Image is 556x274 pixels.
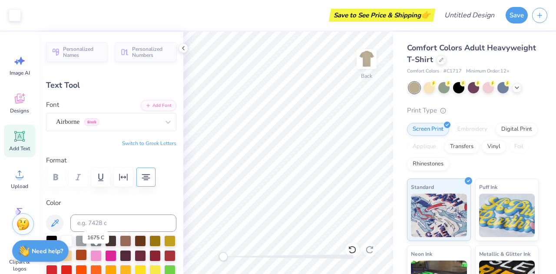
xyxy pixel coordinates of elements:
[5,258,34,272] span: Clipart & logos
[83,231,109,244] div: 1675 C
[506,7,528,23] button: Save
[411,182,434,191] span: Standard
[496,123,538,136] div: Digital Print
[452,123,493,136] div: Embroidery
[443,68,462,75] span: # C1717
[46,155,176,165] label: Format
[407,140,442,153] div: Applique
[46,100,59,110] label: Font
[11,183,28,190] span: Upload
[444,140,479,153] div: Transfers
[407,106,539,116] div: Print Type
[407,158,449,171] div: Rhinestones
[509,140,529,153] div: Foil
[411,249,432,258] span: Neon Ink
[358,50,375,68] img: Back
[115,42,176,62] button: Personalized Numbers
[466,68,510,75] span: Minimum Order: 12 +
[46,42,107,62] button: Personalized Names
[407,68,439,75] span: Comfort Colors
[132,46,171,58] span: Personalized Numbers
[407,43,536,65] span: Comfort Colors Adult Heavyweight T-Shirt
[421,10,430,20] span: 👉
[479,249,530,258] span: Metallic & Glitter Ink
[10,107,29,114] span: Designs
[141,100,176,111] button: Add Font
[46,198,176,208] label: Color
[407,123,449,136] div: Screen Print
[10,69,30,76] span: Image AI
[482,140,506,153] div: Vinyl
[479,194,535,237] img: Puff Ink
[32,247,63,255] strong: Need help?
[437,7,501,24] input: Untitled Design
[46,79,176,91] div: Text Tool
[9,145,30,152] span: Add Text
[122,140,176,147] button: Switch to Greek Letters
[411,194,467,237] img: Standard
[70,215,176,232] input: e.g. 7428 c
[63,46,102,58] span: Personalized Names
[331,9,433,22] div: Save to See Price & Shipping
[361,72,372,80] div: Back
[219,252,228,261] div: Accessibility label
[479,182,497,191] span: Puff Ink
